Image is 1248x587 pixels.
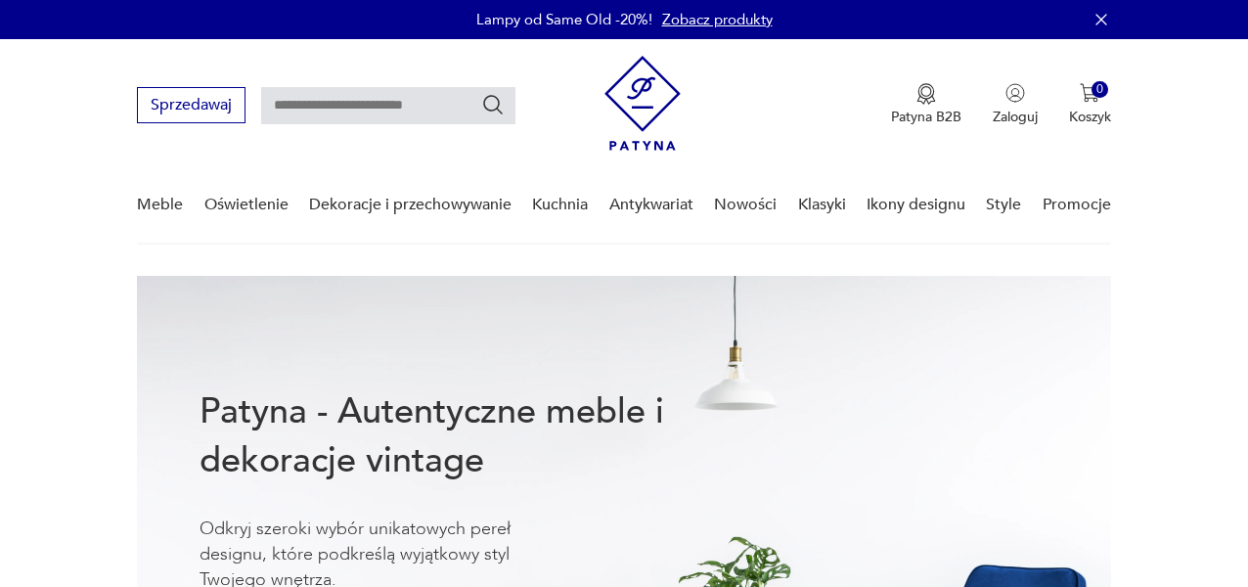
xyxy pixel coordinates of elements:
[204,167,289,243] a: Oświetlenie
[1092,81,1108,98] div: 0
[609,167,693,243] a: Antykwariat
[532,167,588,243] a: Kuchnia
[891,108,961,126] p: Patyna B2B
[476,10,652,29] p: Lampy od Same Old -20%!
[200,387,726,485] h1: Patyna - Autentyczne meble i dekoracje vintage
[604,56,681,151] img: Patyna - sklep z meblami i dekoracjami vintage
[798,167,846,243] a: Klasyki
[137,167,183,243] a: Meble
[137,87,245,123] button: Sprzedawaj
[867,167,965,243] a: Ikony designu
[309,167,512,243] a: Dekoracje i przechowywanie
[481,93,505,116] button: Szukaj
[993,108,1038,126] p: Zaloguj
[137,100,245,113] a: Sprzedawaj
[1043,167,1111,243] a: Promocje
[1005,83,1025,103] img: Ikonka użytkownika
[993,83,1038,126] button: Zaloguj
[986,167,1021,243] a: Style
[1080,83,1099,103] img: Ikona koszyka
[891,83,961,126] button: Patyna B2B
[891,83,961,126] a: Ikona medaluPatyna B2B
[714,167,777,243] a: Nowości
[916,83,936,105] img: Ikona medalu
[662,10,773,29] a: Zobacz produkty
[1069,108,1111,126] p: Koszyk
[1069,83,1111,126] button: 0Koszyk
